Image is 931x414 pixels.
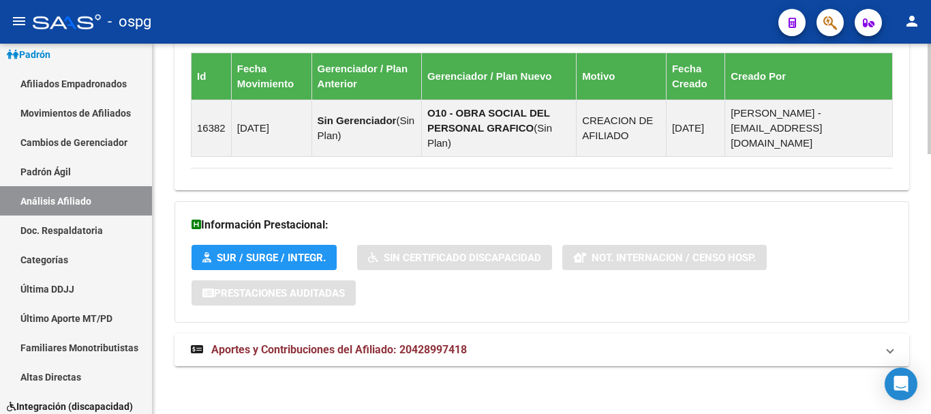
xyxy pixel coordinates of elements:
[7,399,133,414] span: Integración (discapacidad)
[577,53,667,100] th: Motivo
[214,287,345,299] span: Prestaciones Auditadas
[666,53,724,100] th: Fecha Creado
[211,343,467,356] span: Aportes y Contribuciones del Afiliado: 20428997418
[192,216,892,235] h3: Información Prestacional:
[885,368,917,400] div: Open Intercom Messenger
[192,245,337,270] button: SUR / SURGE / INTEGR.
[357,245,552,270] button: Sin Certificado Discapacidad
[427,107,550,134] strong: O10 - OBRA SOCIAL DEL PERSONAL GRAFICO
[904,13,920,29] mat-icon: person
[725,53,893,100] th: Creado Por
[231,100,311,156] td: [DATE]
[192,100,232,156] td: 16382
[318,115,415,141] span: Sin Plan
[725,100,893,156] td: [PERSON_NAME] - [EMAIL_ADDRESS][DOMAIN_NAME]
[7,47,50,62] span: Padrón
[231,53,311,100] th: Fecha Movimiento
[384,252,541,264] span: Sin Certificado Discapacidad
[421,53,576,100] th: Gerenciador / Plan Nuevo
[577,100,667,156] td: CREACION DE AFILIADO
[318,115,397,126] strong: Sin Gerenciador
[421,100,576,156] td: ( )
[427,122,552,149] span: Sin Plan
[174,334,909,366] mat-expansion-panel-header: Aportes y Contribuciones del Afiliado: 20428997418
[666,100,724,156] td: [DATE]
[311,53,421,100] th: Gerenciador / Plan Anterior
[217,252,326,264] span: SUR / SURGE / INTEGR.
[192,280,356,306] button: Prestaciones Auditadas
[11,13,27,29] mat-icon: menu
[311,100,421,156] td: ( )
[192,53,232,100] th: Id
[562,245,767,270] button: Not. Internacion / Censo Hosp.
[108,7,151,37] span: - ospg
[592,252,756,264] span: Not. Internacion / Censo Hosp.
